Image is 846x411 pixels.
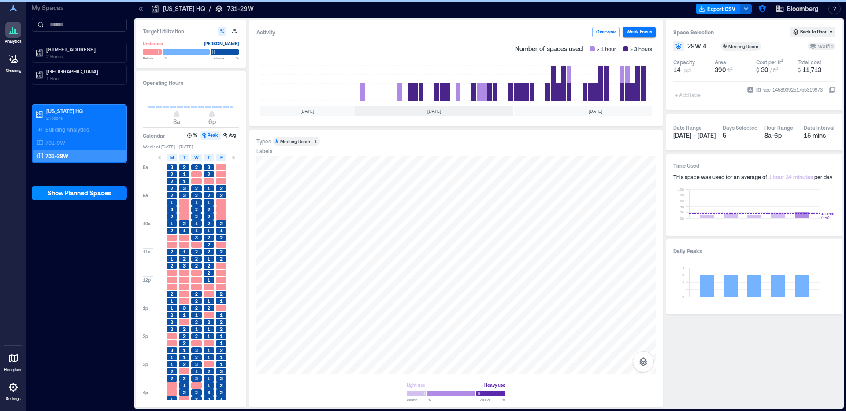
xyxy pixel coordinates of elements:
[195,298,198,304] span: 2
[208,298,210,304] span: 1
[684,66,692,73] span: ppl
[171,263,173,269] span: 2
[195,361,198,367] span: 3
[220,298,223,304] span: 1
[787,4,819,13] span: Bloomberg
[195,192,198,198] span: 2
[183,228,186,234] span: 1
[220,220,223,227] span: 2
[678,187,684,191] tspan: 10h
[592,27,620,37] button: Overview
[208,305,210,311] span: 2
[46,114,120,121] p: 2 Floors
[143,143,239,150] span: Week of [DATE] - [DATE]
[171,213,173,220] span: 2
[682,280,684,284] tspan: 2
[171,347,173,353] span: 3
[208,220,210,227] span: 2
[208,235,210,241] span: 2
[313,139,318,144] div: 3
[232,154,235,161] span: S
[183,382,186,389] span: 1
[214,55,239,61] span: Above %
[208,164,210,170] span: 3
[208,199,210,205] span: 1
[673,124,702,131] div: Date Range
[1,348,25,375] a: Floorplans
[256,28,275,37] div: Activity
[171,206,173,213] span: 3
[183,354,186,360] span: 1
[208,185,210,191] span: 1
[208,118,216,125] span: 6p
[680,216,684,220] tspan: 0h
[171,164,173,170] span: 3
[46,46,120,53] p: [STREET_ADDRESS]
[195,213,198,220] span: 2
[756,67,759,73] span: $
[220,354,223,360] span: 1
[673,161,835,170] h3: Time Used
[183,326,186,332] span: 2
[220,235,223,241] span: 2
[163,4,205,13] p: [US_STATE] HQ
[195,354,198,360] span: 2
[143,389,148,396] span: 4p
[171,256,173,262] span: 1
[195,228,198,234] span: 1
[682,287,684,291] tspan: 1
[208,368,210,374] span: 2
[45,126,89,133] p: Building Analytics
[682,272,684,277] tspan: 3
[143,249,151,255] span: 11a
[673,246,835,255] h3: Daily Peaks
[220,312,223,318] span: 1
[195,375,198,382] span: 3
[208,382,210,389] span: 1
[682,294,684,299] tspan: 0
[355,106,513,116] div: [DATE]
[195,326,198,332] span: 1
[171,361,173,367] span: 1
[208,213,210,220] span: 2
[183,389,186,396] span: 2
[798,67,801,73] span: $
[171,368,173,374] span: 2
[143,277,151,283] span: 12p
[183,164,186,170] span: 2
[46,107,120,114] p: [US_STATE] HQ
[171,185,173,191] span: 2
[195,389,198,396] span: 2
[770,67,778,73] span: / ft²
[728,43,760,49] div: Meeting Room
[46,75,120,82] p: 1 Floor
[220,382,223,389] span: 2
[183,312,186,318] span: 1
[183,263,186,269] span: 3
[208,333,210,339] span: 1
[195,220,198,227] span: 1
[208,192,210,198] span: 2
[673,66,711,74] button: 14 ppl
[208,375,210,382] span: 1
[143,361,148,367] span: 3p
[696,4,741,14] button: Export CSV
[220,249,223,255] span: 2
[195,347,198,353] span: 3
[143,78,239,87] h3: Operating Hours
[208,389,210,396] span: 3
[208,154,210,161] span: T
[208,228,210,234] span: 1
[256,138,271,145] div: Types
[183,333,186,339] span: 2
[597,44,616,53] span: > 1 hour
[208,326,210,332] span: 1
[804,124,835,131] div: Data Interval
[45,152,68,159] p: 731-29W
[200,131,221,140] button: Peak
[171,298,173,304] span: 1
[4,367,22,372] p: Floorplans
[171,354,173,360] span: 1
[171,305,173,311] span: 1
[220,333,223,339] span: 1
